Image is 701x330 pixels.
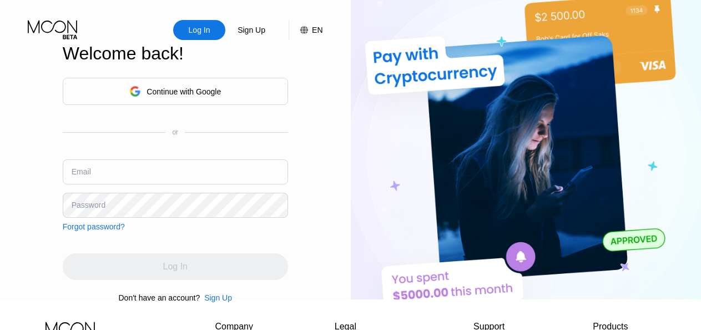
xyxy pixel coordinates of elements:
[63,222,125,231] div: Forgot password?
[188,24,211,36] div: Log In
[119,293,200,302] div: Don't have an account?
[204,293,232,302] div: Sign Up
[147,87,221,96] div: Continue with Google
[200,293,232,302] div: Sign Up
[289,20,322,40] div: EN
[72,201,105,209] div: Password
[225,20,278,40] div: Sign Up
[173,20,225,40] div: Log In
[236,24,266,36] div: Sign Up
[312,26,322,34] div: EN
[63,78,288,105] div: Continue with Google
[72,167,91,176] div: Email
[63,43,288,64] div: Welcome back!
[172,128,178,136] div: or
